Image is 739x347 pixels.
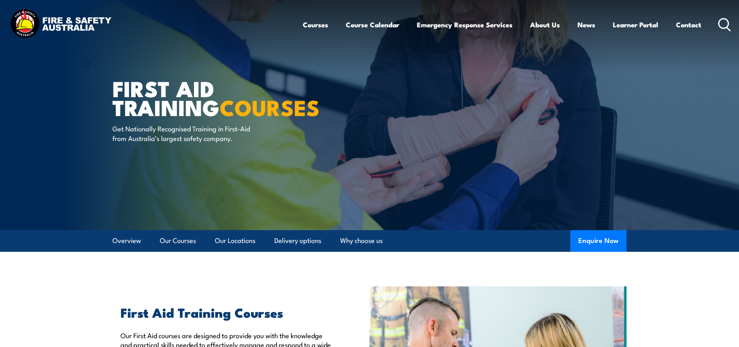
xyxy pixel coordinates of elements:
h1: First Aid Training [112,79,311,116]
a: Why choose us [340,230,383,251]
strong: COURSES [220,90,320,123]
a: Courses [303,14,328,35]
a: Our Locations [215,230,255,251]
a: Delivery options [274,230,321,251]
a: Our Courses [160,230,196,251]
a: Course Calendar [346,14,399,35]
a: About Us [530,14,560,35]
a: Contact [676,14,701,35]
a: Learner Portal [613,14,658,35]
button: Enquire Now [570,230,627,252]
h2: First Aid Training Courses [120,306,333,318]
a: Emergency Response Services [417,14,512,35]
p: Get Nationally Recognised Training in First-Aid from Australia’s largest safety company. [112,124,259,143]
a: Overview [112,230,141,251]
a: News [578,14,595,35]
